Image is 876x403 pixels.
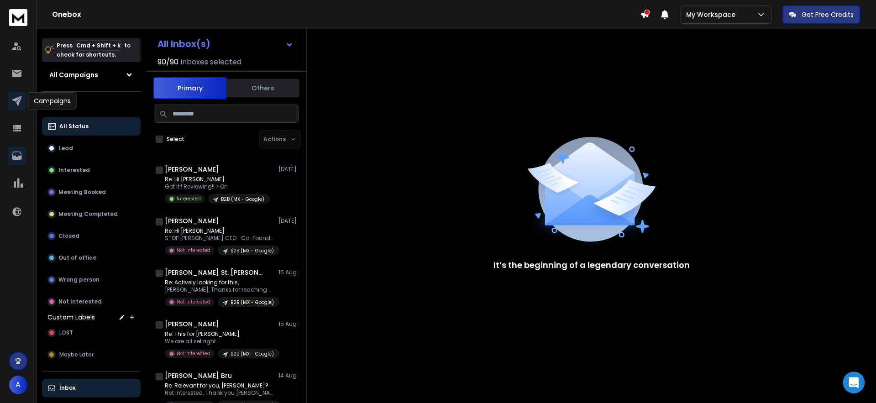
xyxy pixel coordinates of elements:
div: Open Intercom Messenger [843,372,865,393]
p: All Status [59,123,89,130]
p: [DATE] [278,166,299,173]
p: Lead [58,145,73,152]
h1: Onebox [52,9,640,20]
p: B2B (MX - Google) [231,247,274,254]
p: Not Interested [177,350,210,357]
span: Cmd + Shift + k [75,40,122,51]
p: Re: Hi [PERSON_NAME] [165,176,270,183]
p: B2B (MX - Google) [231,299,274,306]
p: B2B (MX - Google) [221,196,264,203]
h3: Filters [42,99,141,112]
button: Maybe Later [42,345,141,364]
button: Interested [42,161,141,179]
h3: Inboxes selected [180,57,241,68]
p: We are all set right [165,338,274,345]
p: Press to check for shortcuts. [57,41,131,59]
h3: Custom Labels [47,313,95,322]
p: Get Free Credits [802,10,854,19]
p: Not interested. Thank you [PERSON_NAME] [165,389,274,397]
span: Maybe Later [59,351,94,358]
button: Not Interested [42,293,141,311]
p: 15 Aug [278,269,299,276]
button: All Inbox(s) [150,35,301,53]
button: Others [226,78,299,98]
p: Not Interested [177,247,210,254]
button: Meeting Completed [42,205,141,223]
h1: [PERSON_NAME] Bru [165,371,232,380]
img: logo [9,9,27,26]
button: Out of office [42,249,141,267]
button: All Status [42,117,141,136]
button: Primary [153,77,226,99]
p: Not Interested [177,298,210,305]
p: Interested [58,167,90,174]
button: A [9,376,27,394]
button: LOST [42,324,141,342]
p: [DATE] [278,217,299,225]
button: Lead [42,139,141,157]
p: Got it!! Reviewing!! > On [165,183,270,190]
p: My Workspace [686,10,739,19]
p: Re: Actively looking for this, [165,279,274,286]
p: Meeting Completed [58,210,118,218]
label: Select [167,136,184,143]
p: STOP [PERSON_NAME] CEO- Co-Founder [165,235,274,242]
div: Campaigns [28,92,77,110]
p: Inbox [59,384,75,392]
h1: [PERSON_NAME] [165,165,219,174]
button: Get Free Credits [782,5,860,24]
p: Out of office [58,254,96,262]
button: Meeting Booked [42,183,141,201]
p: Closed [58,232,79,240]
h1: [PERSON_NAME] [165,319,219,329]
h1: All Campaigns [49,70,98,79]
h1: All Inbox(s) [157,39,210,48]
button: Wrong person [42,271,141,289]
span: LOST [59,329,73,336]
button: Inbox [42,379,141,397]
span: 90 / 90 [157,57,178,68]
p: Interested [177,195,201,202]
button: Closed [42,227,141,245]
p: Meeting Booked [58,188,106,196]
button: All Campaigns [42,66,141,84]
p: 15 Aug [278,320,299,328]
p: B2B (MX - Google) [231,351,274,357]
h1: [PERSON_NAME] St. [PERSON_NAME] [165,268,265,277]
p: Re: Hi [PERSON_NAME] [165,227,274,235]
p: It’s the beginning of a legendary conversation [493,259,690,272]
p: Re: This for [PERSON_NAME] [165,330,274,338]
p: [PERSON_NAME], Thanks for reaching out. [165,286,274,293]
p: Wrong person [58,276,100,283]
h1: [PERSON_NAME] [165,216,219,225]
p: 14 Aug [278,372,299,379]
p: Re: Relevant for you, [PERSON_NAME]? [165,382,274,389]
p: Not Interested [58,298,102,305]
